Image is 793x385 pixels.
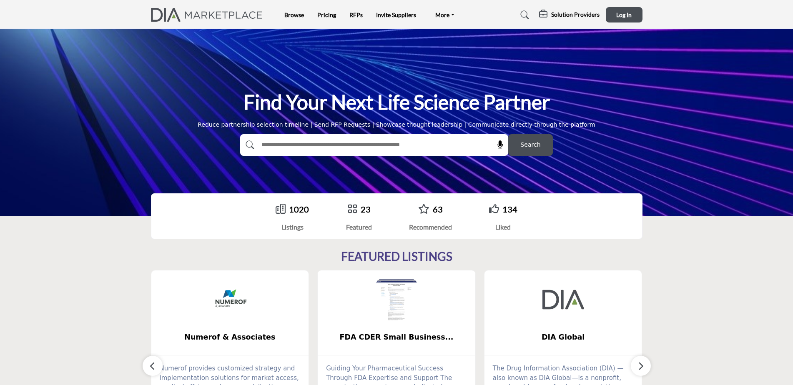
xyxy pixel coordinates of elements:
[497,326,630,348] b: DIA Global
[520,140,540,149] span: Search
[209,279,251,320] img: Numerof & Associates
[376,11,416,18] a: Invite Suppliers
[151,326,309,348] a: Numerof & Associates
[164,326,296,348] b: Numerof & Associates
[542,279,584,320] img: DIA Global
[330,332,463,342] span: FDA CDER Small Business...
[376,279,417,320] img: FDA CDER Small Business and Industry Assistance (SBIA)
[276,222,309,232] div: Listings
[317,11,336,18] a: Pricing
[484,326,642,348] a: DIA Global
[508,134,553,156] button: Search
[349,11,363,18] a: RFPs
[606,7,642,22] button: Log In
[433,204,443,214] a: 63
[243,89,550,115] h1: Find Your Next Life Science Partner
[489,204,499,214] i: Go to Liked
[539,10,600,20] div: Solution Providers
[318,326,475,348] a: FDA CDER Small Business...
[346,222,372,232] div: Featured
[284,11,304,18] a: Browse
[330,326,463,348] b: FDA CDER Small Business and Industry Assistance (SBIA)
[289,204,309,214] a: 1020
[502,204,517,214] a: 134
[418,204,429,215] a: Go to Recommended
[347,204,357,215] a: Go to Featured
[616,11,632,18] span: Log In
[497,332,630,342] span: DIA Global
[489,222,517,232] div: Liked
[551,11,600,18] h5: Solution Providers
[409,222,452,232] div: Recommended
[151,8,267,22] img: Site Logo
[341,250,452,264] h2: FEATURED LISTINGS
[429,9,460,21] a: More
[361,204,371,214] a: 23
[512,8,535,22] a: Search
[198,120,595,129] div: Reduce partnership selection timeline | Send RFP Requests | Showcase thought leadership | Communi...
[164,332,296,342] span: Numerof & Associates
